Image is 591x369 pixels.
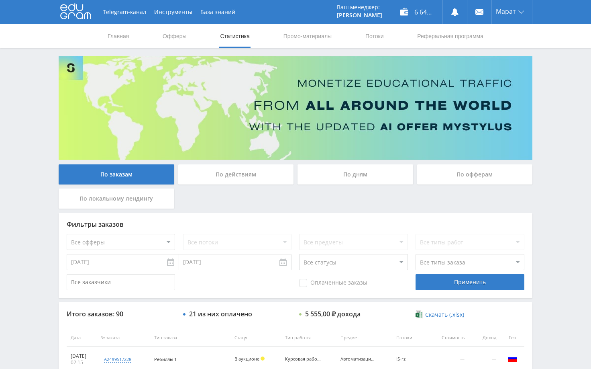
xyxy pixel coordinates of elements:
div: Фильтры заказов [67,221,524,228]
a: Потоки [365,24,385,48]
p: [PERSON_NAME] [337,12,382,18]
th: Гео [500,329,524,347]
div: [DATE] [71,353,92,359]
span: Оплаченные заказы [299,279,367,287]
img: Banner [59,56,532,160]
div: a24#9517228 [104,356,131,363]
div: Итого заказов: 90 [67,310,175,318]
a: Скачать (.xlsx) [416,311,464,319]
img: rus.png [507,354,517,363]
div: 21 из них оплачено [189,310,252,318]
div: 5 555,00 ₽ дохода [305,310,361,318]
div: По действиям [178,164,294,184]
th: Тип заказа [150,329,230,347]
div: Курсовая работа [285,357,321,362]
div: По офферам [417,164,533,184]
a: Промо-материалы [283,24,332,48]
a: Статистика [219,24,251,48]
th: Предмет [336,329,392,347]
a: Реферальная программа [416,24,484,48]
div: Применить [416,274,524,290]
p: Ваш менеджер: [337,4,382,10]
th: Потоки [392,329,430,347]
a: Офферы [162,24,187,48]
span: Холд [261,357,265,361]
span: Скачать (.xlsx) [425,312,464,318]
div: Автоматизация технологических процессов [340,357,377,362]
th: № заказа [96,329,150,347]
input: Все заказчики [67,274,175,290]
th: Стоимость [430,329,469,347]
div: По заказам [59,164,174,184]
span: В аукционе [234,356,259,362]
th: Доход [469,329,500,347]
div: 02:15 [71,359,92,366]
span: Марат [496,8,516,14]
span: Ребиллы 1 [154,356,177,362]
th: Статус [230,329,281,347]
th: Тип работы [281,329,336,347]
th: Дата [67,329,96,347]
div: По дням [298,164,413,184]
a: Главная [107,24,130,48]
div: IS-rz [396,357,426,362]
img: xlsx [416,310,422,318]
div: По локальному лендингу [59,189,174,209]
